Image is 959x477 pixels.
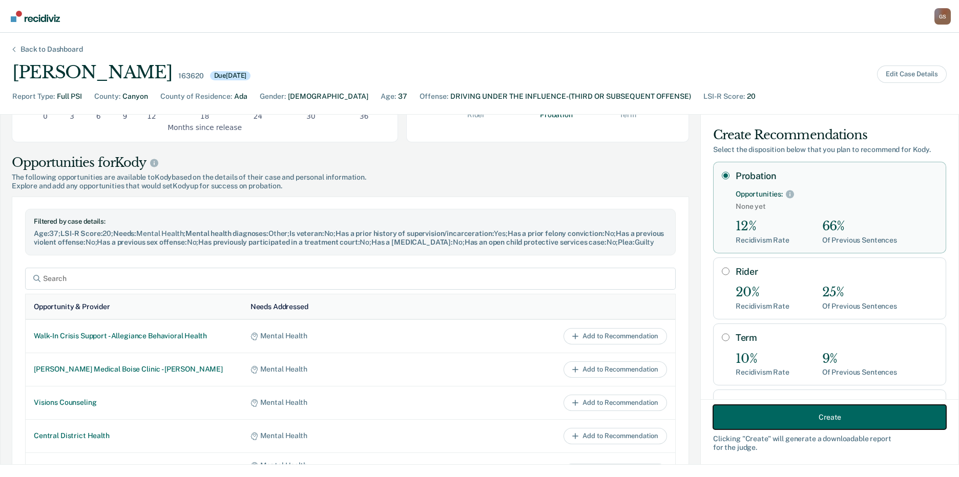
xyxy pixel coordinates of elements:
[877,66,947,83] button: Edit Case Details
[43,112,368,120] g: x-axis tick label
[381,91,396,102] div: Age :
[360,112,369,120] text: 36
[822,368,897,377] div: Of Previous Sentences
[736,202,937,211] span: None yet
[122,91,148,102] div: Canyon
[736,302,789,311] div: Recidivism Rate
[12,155,689,171] div: Opportunities for Kody
[12,91,55,102] div: Report Type :
[289,229,324,237] span: Is veteran :
[703,91,745,102] div: LSI-R Score :
[822,285,897,300] div: 25%
[288,91,368,102] div: [DEMOGRAPHIC_DATA]
[97,238,186,246] span: Has a previous sex offense :
[747,91,756,102] div: 20
[564,395,667,411] button: Add to Recommendation
[8,45,95,54] div: Back to Dashboard
[34,431,234,440] div: Central District Health
[43,112,48,120] text: 0
[34,218,667,226] div: Filtered by case details:
[185,229,268,237] span: Mental health diagnoses :
[564,361,667,378] button: Add to Recommendation
[251,398,451,407] div: Mental Health
[336,229,494,237] span: Has a prior history of supervision/incarceration :
[12,182,689,190] span: Explore and add any opportunities that would set Kody up for success on probation.
[234,91,247,102] div: Ada
[251,332,451,340] div: Mental Health
[251,461,451,470] div: Mental Health
[713,405,946,429] button: Create
[564,428,667,444] button: Add to Recommendation
[371,238,453,246] span: Has a [MEDICAL_DATA] :
[70,112,74,120] text: 3
[96,112,101,120] text: 6
[713,127,946,143] div: Create Recommendations
[57,91,82,102] div: Full PSI
[934,8,951,25] button: Profile dropdown button
[465,238,607,246] span: Has an open child protective services case :
[260,91,286,102] div: Gender :
[736,236,789,245] div: Recidivism Rate
[822,302,897,311] div: Of Previous Sentences
[253,112,262,120] text: 24
[540,111,573,119] div: Probation
[736,285,789,300] div: 20%
[12,173,689,182] span: The following opportunities are available to Kody based on the details of their case and personal...
[168,123,242,131] text: Months since release
[619,111,636,119] div: Term
[34,365,234,374] div: [PERSON_NAME] Medical Boise Clinic - [PERSON_NAME]
[251,302,308,311] div: Needs Addressed
[178,72,203,80] div: 163620
[12,62,172,83] div: [PERSON_NAME]
[736,332,937,343] label: Term
[736,190,783,199] div: Opportunities:
[34,229,664,246] span: Has a previous violent offense :
[251,365,451,374] div: Mental Health
[822,219,897,234] div: 66%
[822,352,897,366] div: 9%
[618,238,634,246] span: Plea :
[60,229,102,237] span: LSI-R Score :
[34,229,667,247] div: 37 ; 20 ; Mental Health ; Other ; No ; Yes ; No ; No ; No ; No ; No ; No ; Guilty
[564,328,667,344] button: Add to Recommendation
[200,112,210,120] text: 18
[398,91,407,102] div: 37
[198,238,360,246] span: Has previously participated in a treatment court :
[34,398,234,407] div: Visions Counseling
[736,266,937,277] label: Rider
[94,91,120,102] div: County :
[822,236,897,245] div: Of Previous Sentences
[736,219,789,234] div: 12%
[736,170,937,182] label: Probation
[736,368,789,377] div: Recidivism Rate
[113,229,136,237] span: Needs :
[210,71,251,80] div: Due [DATE]
[508,229,604,237] span: Has a prior felony conviction :
[123,112,128,120] text: 9
[736,352,789,366] div: 10%
[34,302,110,311] div: Opportunity & Provider
[11,11,60,22] img: Recidiviz
[160,91,232,102] div: County of Residence :
[450,91,691,102] div: DRIVING UNDER THE INFLUENCE-(THIRD OR SUBSEQUENT OFFENSE)
[25,268,676,290] input: Search
[467,111,485,119] div: Rider
[168,123,242,131] g: x-axis label
[713,435,946,452] div: Clicking " Create " will generate a downloadable report for the judge.
[34,332,234,340] div: Walk-In Crisis Support - Allegiance Behavioral Health
[251,431,451,440] div: Mental Health
[934,8,951,25] div: G S
[147,112,156,120] text: 12
[420,91,448,102] div: Offense :
[713,145,946,154] div: Select the disposition below that you plan to recommend for Kody .
[34,229,49,237] span: Age :
[736,398,937,407] label: I do not wish to make a recommendation
[306,112,316,120] text: 30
